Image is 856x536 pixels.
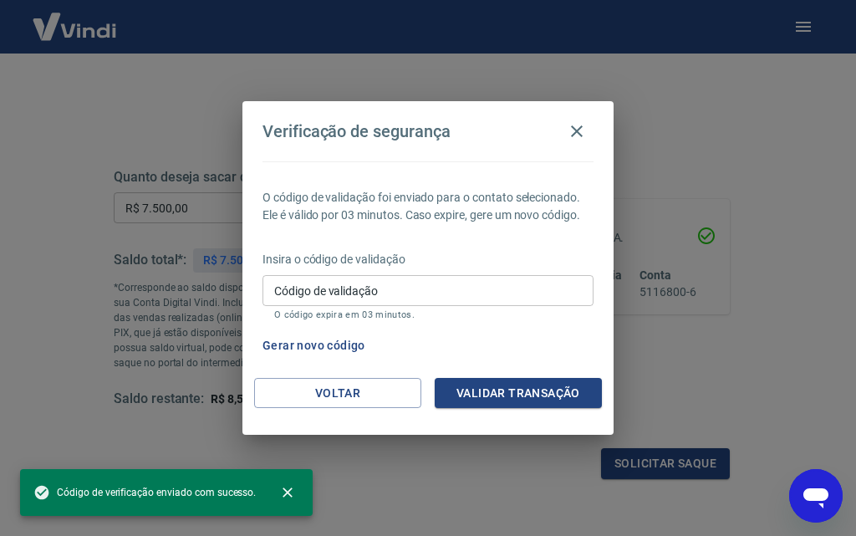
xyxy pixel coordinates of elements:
[262,251,594,268] p: Insira o código de validação
[435,378,602,409] button: Validar transação
[33,484,256,501] span: Código de verificação enviado com sucesso.
[262,121,451,141] h4: Verificação de segurança
[256,330,372,361] button: Gerar novo código
[254,378,421,409] button: Voltar
[262,189,594,224] p: O código de validação foi enviado para o contato selecionado. Ele é válido por 03 minutos. Caso e...
[789,469,843,523] iframe: Botão para abrir a janela de mensagens
[269,474,306,511] button: close
[274,309,582,320] p: O código expira em 03 minutos.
